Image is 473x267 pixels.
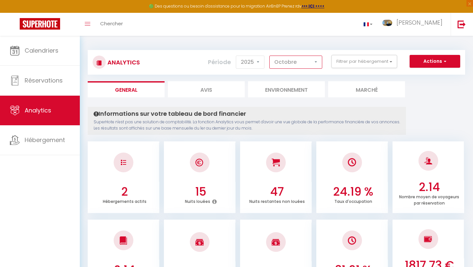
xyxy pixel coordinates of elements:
[25,46,58,55] span: Calendriers
[168,81,245,97] li: Avis
[168,185,234,199] h3: 15
[399,193,459,206] p: Nombre moyen de voyageurs par réservation
[302,3,325,9] a: >>> ICI <<<<
[185,197,210,204] p: Nuits louées
[334,197,372,204] p: Taux d'occupation
[106,55,140,70] h3: Analytics
[91,185,158,199] h3: 2
[248,81,325,97] li: Environnement
[100,20,123,27] span: Chercher
[20,18,60,30] img: Super Booking
[348,236,356,245] img: NO IMAGE
[88,81,165,97] li: General
[95,13,128,36] a: Chercher
[103,197,146,204] p: Hébergements actifs
[25,106,51,114] span: Analytics
[331,55,397,68] button: Filtrer par hébergement
[94,110,400,117] h4: Informations sur votre tableau de bord financier
[458,20,466,28] img: logout
[320,185,386,199] h3: 24.19 %
[382,20,392,26] img: ...
[208,55,231,69] label: Période
[377,13,451,36] a: ... [PERSON_NAME]
[396,18,442,27] span: [PERSON_NAME]
[424,235,432,243] img: NO IMAGE
[121,160,126,165] img: NO IMAGE
[244,185,310,199] h3: 47
[410,55,460,68] button: Actions
[25,76,63,85] span: Réservations
[328,81,405,97] li: Marché
[396,180,462,194] h3: 2.14
[249,197,305,204] p: Nuits restantes non louées
[94,119,400,132] p: SuperHote n'est pas une solution de comptabilité. La fonction Analytics vous permet d'avoir une v...
[25,136,65,144] span: Hébergement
